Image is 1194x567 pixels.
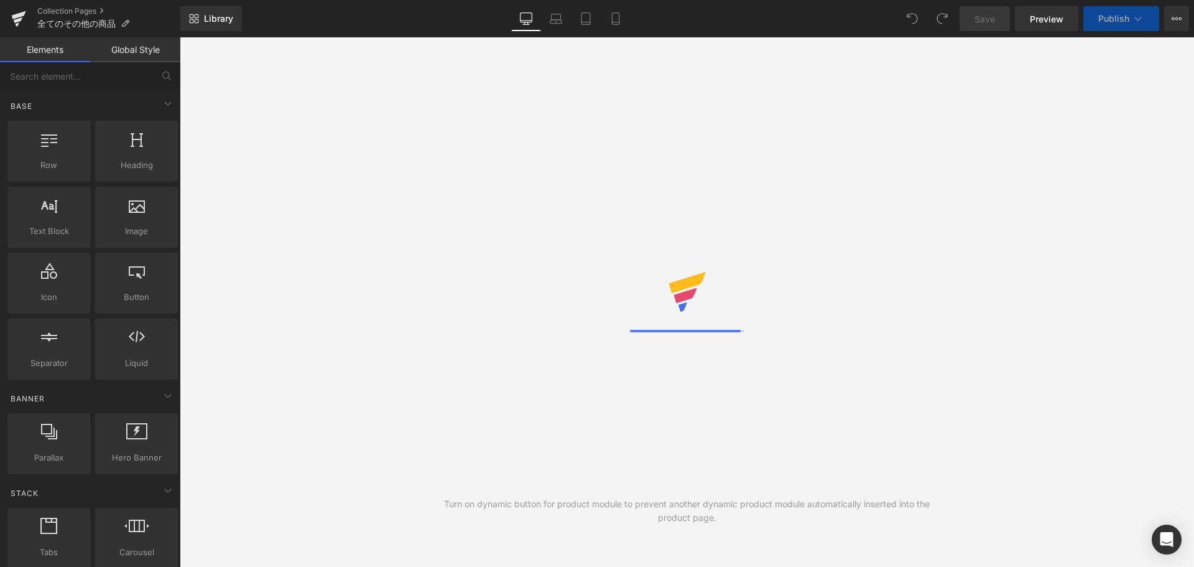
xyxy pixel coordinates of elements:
a: Laptop [541,6,571,31]
a: New Library [180,6,242,31]
div: Turn on dynamic button for product module to prevent another dynamic product module automatically... [433,497,941,525]
a: Mobile [601,6,631,31]
span: Publish [1098,14,1129,24]
div: Open Intercom Messenger [1152,525,1182,555]
span: Liquid [99,357,174,370]
span: Heading [99,159,174,172]
span: Button [99,291,174,304]
a: Global Style [90,37,180,62]
span: Base [9,100,34,112]
span: Carousel [99,546,174,559]
span: Image [99,225,174,238]
span: Library [204,13,233,24]
span: Hero Banner [99,451,174,464]
span: Text Block [11,225,86,238]
span: Save [974,12,995,26]
button: Redo [930,6,955,31]
a: Desktop [511,6,541,31]
span: Row [11,159,86,172]
button: More [1164,6,1189,31]
span: 全てのその他の商品 [37,19,116,29]
span: Banner [9,393,46,405]
span: Icon [11,291,86,304]
span: Parallax [11,451,86,464]
button: Publish [1083,6,1159,31]
a: Tablet [571,6,601,31]
a: Collection Pages [37,6,180,16]
button: Undo [900,6,925,31]
a: Preview [1015,6,1078,31]
span: Tabs [11,546,86,559]
span: Separator [11,357,86,370]
span: Preview [1030,12,1063,26]
span: Stack [9,487,40,499]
